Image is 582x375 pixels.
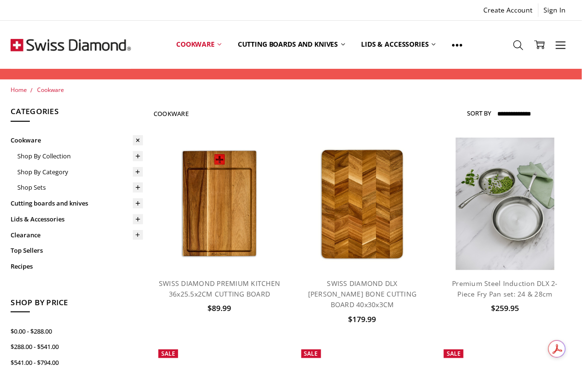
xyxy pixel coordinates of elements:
[169,138,270,270] img: SWISS DIAMOND PREMIUM KITCHEN 36x25.5x2CM CUTTING BOARD
[11,211,142,227] a: Lids & Accessories
[11,339,142,355] a: $288.00 - $541.00
[479,3,538,17] a: Create Account
[447,349,461,358] span: Sale
[11,323,142,339] a: $0.00 - $288.00
[11,259,142,274] a: Recipes
[444,23,471,66] a: Show All
[349,314,376,324] span: $179.99
[304,349,318,358] span: Sale
[230,23,353,66] a: Cutting boards and knives
[439,138,571,270] a: Premium steel DLX 2pc fry pan set (28 and 24cm) life style shot
[491,303,519,313] span: $259.95
[453,279,558,298] a: Premium Steel Induction DLX 2-Piece Fry Pan set: 24 & 28cm
[208,303,232,313] span: $89.99
[17,148,142,164] a: Shop By Collection
[353,23,444,66] a: Lids & Accessories
[456,138,555,270] img: Premium steel DLX 2pc fry pan set (28 and 24cm) life style shot
[11,297,142,313] h5: Shop By Price
[17,164,142,180] a: Shop By Category
[154,138,285,270] a: SWISS DIAMOND PREMIUM KITCHEN 36x25.5x2CM CUTTING BOARD
[11,21,131,69] img: Free Shipping On Every Order
[154,110,189,117] h1: Cookware
[11,132,142,148] a: Cookware
[539,3,571,17] a: Sign In
[168,23,230,66] a: Cookware
[309,138,416,270] img: SWISS DIAMOND DLX HERRING BONE CUTTING BOARD 40x30x3CM
[159,279,280,298] a: SWISS DIAMOND PREMIUM KITCHEN 36x25.5x2CM CUTTING BOARD
[11,355,142,371] a: $541.00 - $794.00
[11,105,142,122] h5: Categories
[308,279,417,310] a: SWISS DIAMOND DLX [PERSON_NAME] BONE CUTTING BOARD 40x30x3CM
[161,349,175,358] span: Sale
[297,138,428,270] a: SWISS DIAMOND DLX HERRING BONE CUTTING BOARD 40x30x3CM
[11,195,142,211] a: Cutting boards and knives
[11,227,142,243] a: Clearance
[37,86,64,94] a: Cookware
[11,243,142,259] a: Top Sellers
[17,180,142,195] a: Shop Sets
[467,105,491,121] label: Sort By
[11,86,27,94] a: Home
